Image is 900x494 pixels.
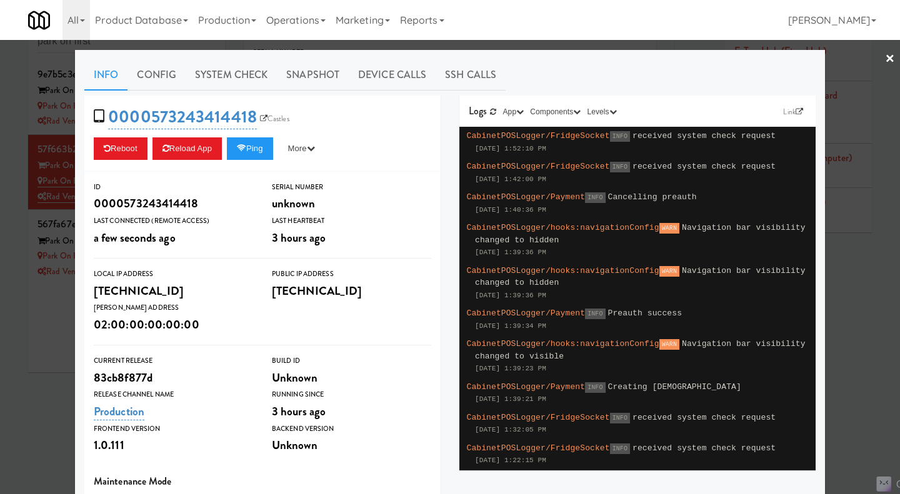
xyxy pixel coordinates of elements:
[469,104,487,118] span: Logs
[885,40,895,79] a: ×
[94,367,253,388] div: 83cb8f877d
[584,106,619,118] button: Levels
[475,292,546,299] span: [DATE] 1:39:36 PM
[152,137,222,160] button: Reload App
[94,181,253,194] div: ID
[108,105,257,129] a: 0000573243414418
[610,131,630,142] span: INFO
[610,443,630,454] span: INFO
[94,355,253,367] div: Current Release
[272,355,431,367] div: Build Id
[467,443,610,453] span: CabinetPOSLogger/FridgeSocket
[475,426,546,433] span: [DATE] 1:32:05 PM
[94,474,172,488] span: Maintenance Mode
[632,443,776,453] span: received system check request
[475,457,546,464] span: [DATE] 1:22:15 PM
[94,302,253,314] div: [PERSON_NAME] Address
[475,395,546,403] span: [DATE] 1:39:21 PM
[475,249,546,256] span: [DATE] 1:39:36 PM
[632,162,776,171] span: received system check request
[659,223,679,234] span: WARN
[272,229,326,246] span: 3 hours ago
[632,413,776,422] span: received system check request
[272,423,431,435] div: Backend Version
[585,192,605,203] span: INFO
[632,131,776,141] span: received system check request
[467,162,610,171] span: CabinetPOSLogger/FridgeSocket
[257,112,292,125] a: Castles
[227,137,273,160] button: Ping
[127,59,186,91] a: Config
[186,59,277,91] a: System Check
[467,131,610,141] span: CabinetPOSLogger/FridgeSocket
[94,268,253,280] div: Local IP Address
[436,59,506,91] a: SSH Calls
[272,435,431,456] div: Unknown
[94,314,253,335] div: 02:00:00:00:00:00
[780,106,806,118] a: Link
[500,106,527,118] button: App
[272,193,431,214] div: unknown
[467,413,610,422] span: CabinetPOSLogger/FridgeSocket
[475,223,806,245] span: Navigation bar visibility changed to hidden
[659,266,679,277] span: WARN
[467,309,586,318] span: CabinetPOSLogger/Payment
[610,413,630,423] span: INFO
[475,339,806,361] span: Navigation bar visibility changed to visible
[272,181,431,194] div: Serial Number
[272,403,326,420] span: 3 hours ago
[94,435,253,456] div: 1.0.111
[608,382,741,392] span: Creating [DEMOGRAPHIC_DATA]
[349,59,436,91] a: Device Calls
[277,59,349,91] a: Snapshot
[272,268,431,280] div: Public IP Address
[467,192,586,202] span: CabinetPOSLogger/Payment
[475,322,546,330] span: [DATE] 1:39:34 PM
[608,309,682,318] span: Preauth success
[585,382,605,393] span: INFO
[94,423,253,435] div: Frontend Version
[475,145,546,152] span: [DATE] 1:52:10 PM
[94,403,144,420] a: Production
[28,9,50,31] img: Micromart
[610,162,630,172] span: INFO
[272,215,431,227] div: Last Heartbeat
[467,266,659,275] span: CabinetPOSLogger/hooks:navigationConfig
[94,137,147,160] button: Reboot
[94,229,176,246] span: a few seconds ago
[467,382,586,392] span: CabinetPOSLogger/Payment
[475,266,806,288] span: Navigation bar visibility changed to hidden
[475,206,546,214] span: [DATE] 1:40:36 PM
[475,175,546,183] span: [DATE] 1:42:00 PM
[527,106,584,118] button: Components
[94,193,253,214] div: 0000573243414418
[659,339,679,350] span: WARN
[272,388,431,401] div: Running Since
[608,192,697,202] span: Cancelling preauth
[585,309,605,319] span: INFO
[94,388,253,401] div: Release Channel Name
[94,215,253,227] div: Last Connected (Remote Access)
[272,367,431,388] div: Unknown
[475,365,546,372] span: [DATE] 1:39:23 PM
[467,223,659,232] span: CabinetPOSLogger/hooks:navigationConfig
[467,339,659,348] span: CabinetPOSLogger/hooks:navigationConfig
[272,280,431,302] div: [TECHNICAL_ID]
[84,59,127,91] a: Info
[94,280,253,302] div: [TECHNICAL_ID]
[278,137,325,160] button: More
